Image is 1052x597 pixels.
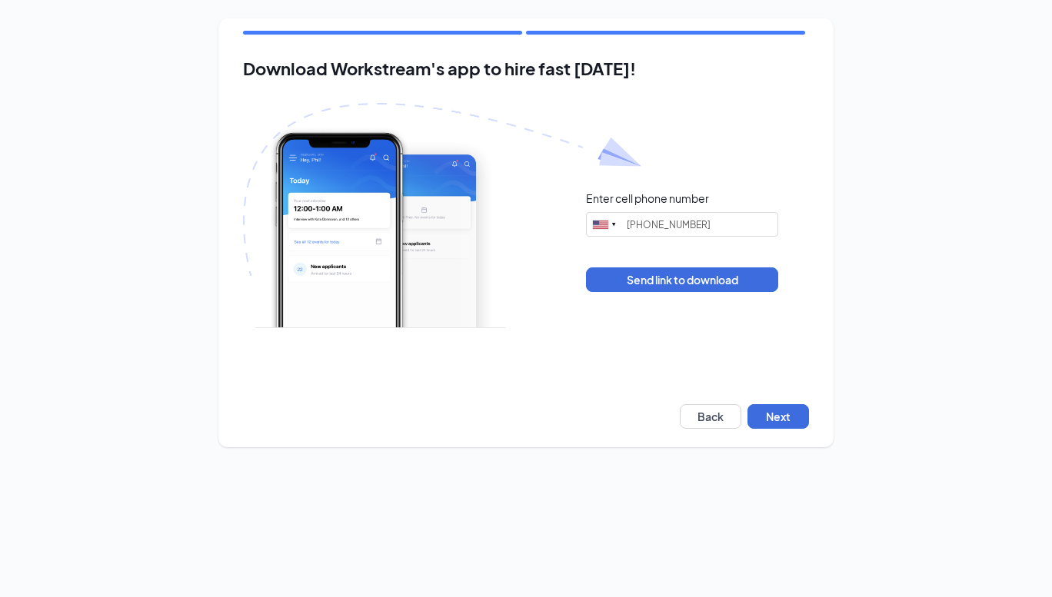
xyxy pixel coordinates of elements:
button: Back [680,404,741,429]
button: Send link to download [586,267,778,292]
div: Enter cell phone number [586,191,709,206]
div: United States: +1 [587,213,622,236]
img: Download Workstream's app with paper plane [243,103,641,328]
button: Next [747,404,809,429]
h2: Download Workstream's app to hire fast [DATE]! [243,59,809,78]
